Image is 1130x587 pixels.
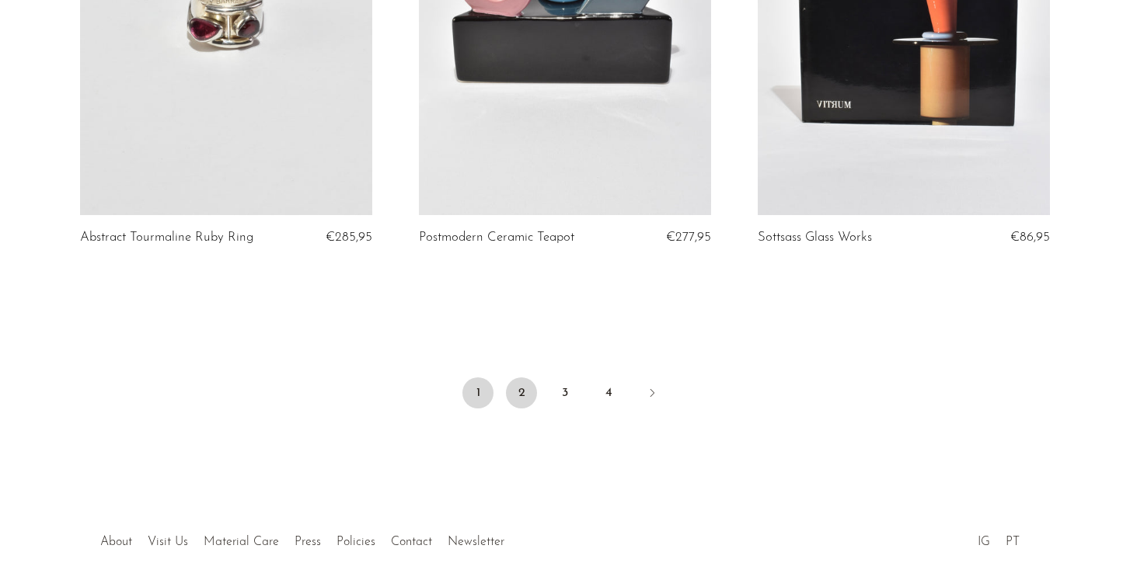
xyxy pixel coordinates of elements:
a: Abstract Tourmaline Ruby Ring [80,231,253,245]
a: Contact [391,536,432,548]
a: IG [978,536,990,548]
a: Policies [337,536,375,548]
a: Press [295,536,321,548]
a: PT [1006,536,1020,548]
a: About [100,536,132,548]
span: €285,95 [326,231,372,244]
a: Next [636,377,668,412]
span: €86,95 [1010,231,1050,244]
a: Visit Us [148,536,188,548]
a: Postmodern Ceramic Teapot [419,231,574,245]
a: 2 [506,377,537,408]
a: 3 [549,377,581,408]
span: 1 [462,377,494,408]
a: 4 [593,377,624,408]
a: Material Care [204,536,279,548]
span: €277,95 [666,231,711,244]
ul: Quick links [92,523,512,553]
a: Sottsass Glass Works [758,231,872,245]
ul: Social Medias [970,523,1027,553]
